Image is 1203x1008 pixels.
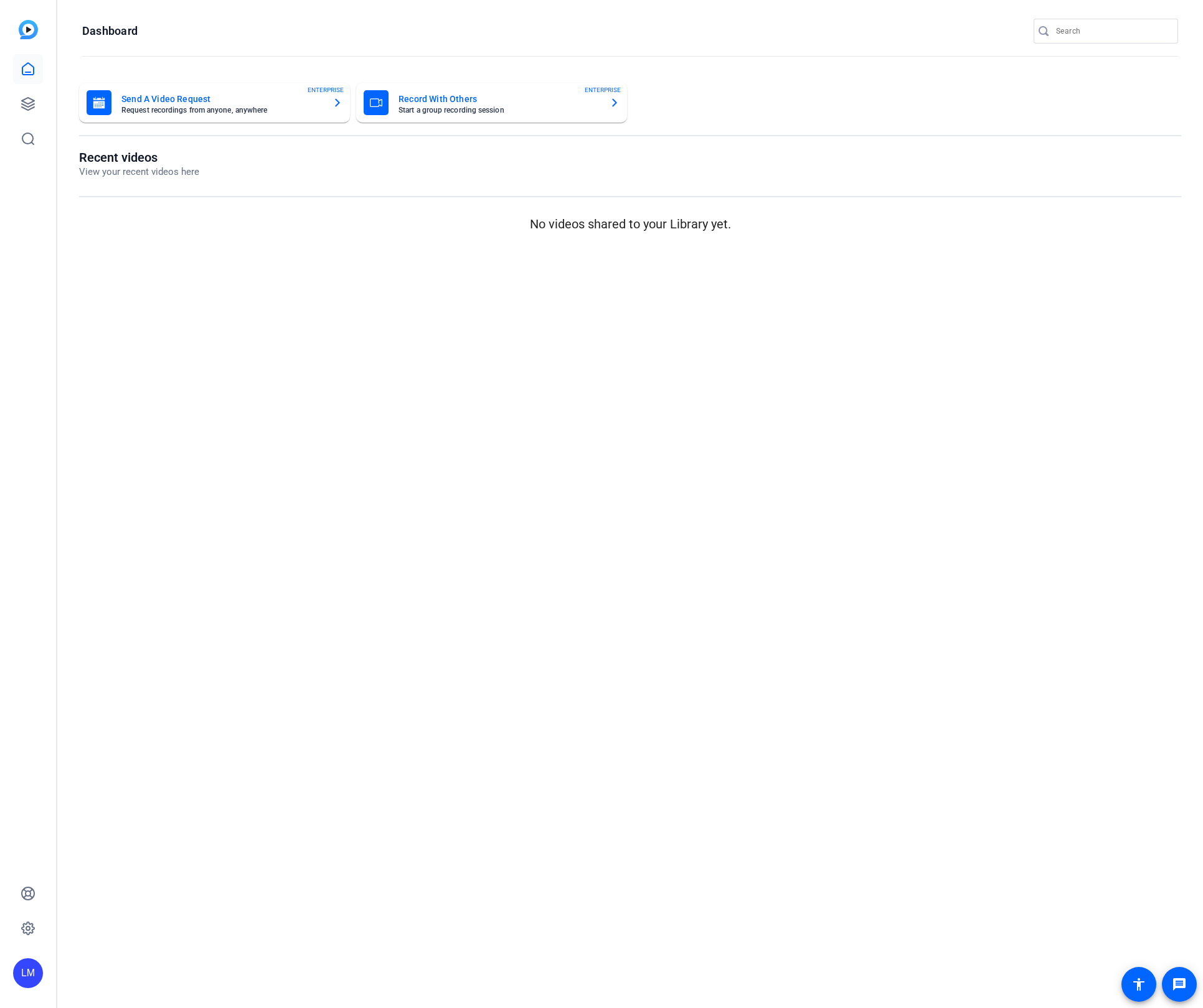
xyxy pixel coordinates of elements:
[1172,977,1187,992] mat-icon: message
[399,91,600,106] mat-card-title: Record With Others
[1056,24,1168,39] input: Search
[13,958,43,988] div: LM
[308,85,344,95] span: ENTERPRISE
[121,106,323,114] mat-card-subtitle: Request recordings from anyone, anywhere
[585,85,621,95] span: ENTERPRISE
[79,83,350,123] button: Send A Video RequestRequest recordings from anyone, anywhereENTERPRISE
[79,215,1181,233] p: No videos shared to your Library yet.
[79,150,199,165] h1: Recent videos
[121,91,323,106] mat-card-title: Send A Video Request
[356,83,627,123] button: Record With OthersStart a group recording sessionENTERPRISE
[1131,977,1146,992] mat-icon: accessibility
[82,24,138,39] h1: Dashboard
[19,20,38,39] img: blue-gradient.svg
[79,165,199,179] p: View your recent videos here
[399,106,600,114] mat-card-subtitle: Start a group recording session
